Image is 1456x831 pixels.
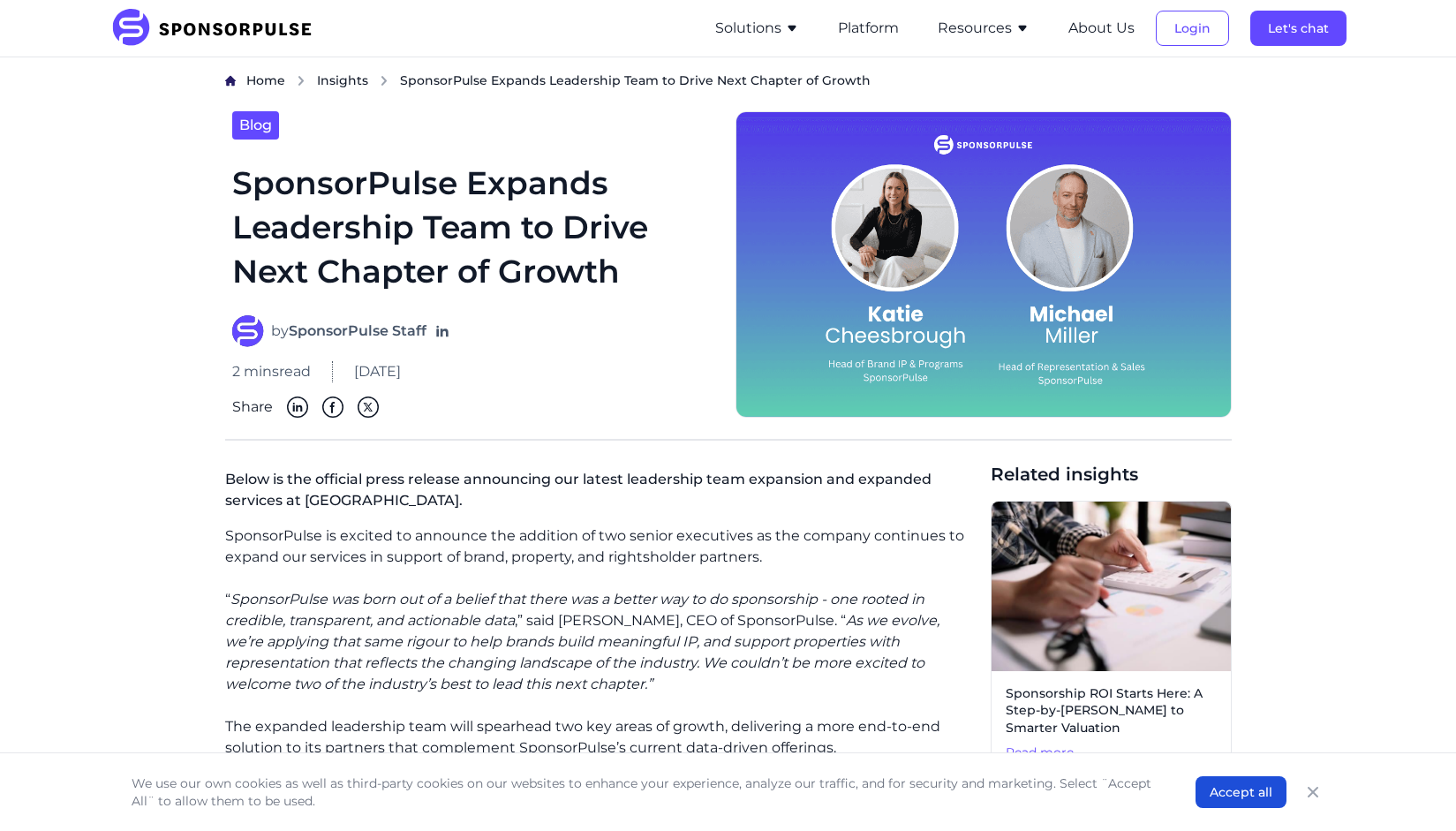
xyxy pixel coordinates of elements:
p: Below is the official press release announcing our latest leadership team expansion and expanded ... [225,462,977,525]
button: Solutions [715,18,799,39]
a: About Us [1068,20,1135,36]
img: Getty Images courtesy of Unsplash [992,502,1231,671]
button: Resources [938,18,1030,39]
button: Accept all [1196,776,1286,808]
button: Login [1156,11,1229,46]
a: Sponsorship ROI Starts Here: A Step-by-[PERSON_NAME] to Smarter ValuationRead more [991,501,1232,776]
h1: SponsorPulse Expands Leadership Team to Drive Next Chapter of Growth [232,161,714,294]
span: [DATE] [354,361,401,382]
button: Let's chat [1250,11,1347,46]
a: Home [246,72,285,90]
span: Read more [1006,744,1217,762]
img: Home [225,75,236,87]
span: Insights [317,72,368,88]
img: Facebook [322,397,343,418]
a: Login [1156,20,1229,36]
a: Platform [838,20,899,36]
span: 2 mins read [232,361,311,382]
button: About Us [1068,18,1135,39]
a: Follow on LinkedIn [434,322,451,340]
span: Home [246,72,285,88]
img: SponsorPulse [110,9,325,48]
p: “ ,” said [PERSON_NAME], CEO of SponsorPulse. “ [225,589,977,695]
img: Linkedin [287,397,308,418]
i: SponsorPulse was born out of a belief that there was a better way to do sponsorship - one rooted ... [225,591,924,629]
img: chevron right [379,75,389,87]
a: Let's chat [1250,20,1347,36]
img: Katie Cheesbrough and Michael Miller Join SponsorPulse to Accelerate Strategic Services [736,111,1232,418]
p: The expanded leadership team will spearhead two key areas of growth, delivering a more end-to-end... [225,716,977,759]
img: SponsorPulse Staff [232,315,264,347]
span: SponsorPulse Expands Leadership Team to Drive Next Chapter of Growth [400,72,871,89]
p: SponsorPulse is excited to announce the addition of two senior executives as the company continue... [225,525,977,568]
button: Platform [838,18,899,39]
a: Blog [232,111,279,140]
i: As we evolve, we’re applying that same rigour to help brands build meaningful IP, and support pro... [225,612,939,692]
span: Sponsorship ROI Starts Here: A Step-by-[PERSON_NAME] to Smarter Valuation [1006,685,1217,737]
strong: SponsorPulse Staff [289,322,426,339]
img: chevron right [296,75,306,87]
a: Insights [317,72,368,90]
span: Related insights [991,462,1232,487]
p: We use our own cookies as well as third-party cookies on our websites to enhance your experience,... [132,774,1160,810]
button: Close [1301,780,1325,805]
span: Share [232,397,273,418]
span: by [271,321,426,342]
img: Twitter [358,397,379,418]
